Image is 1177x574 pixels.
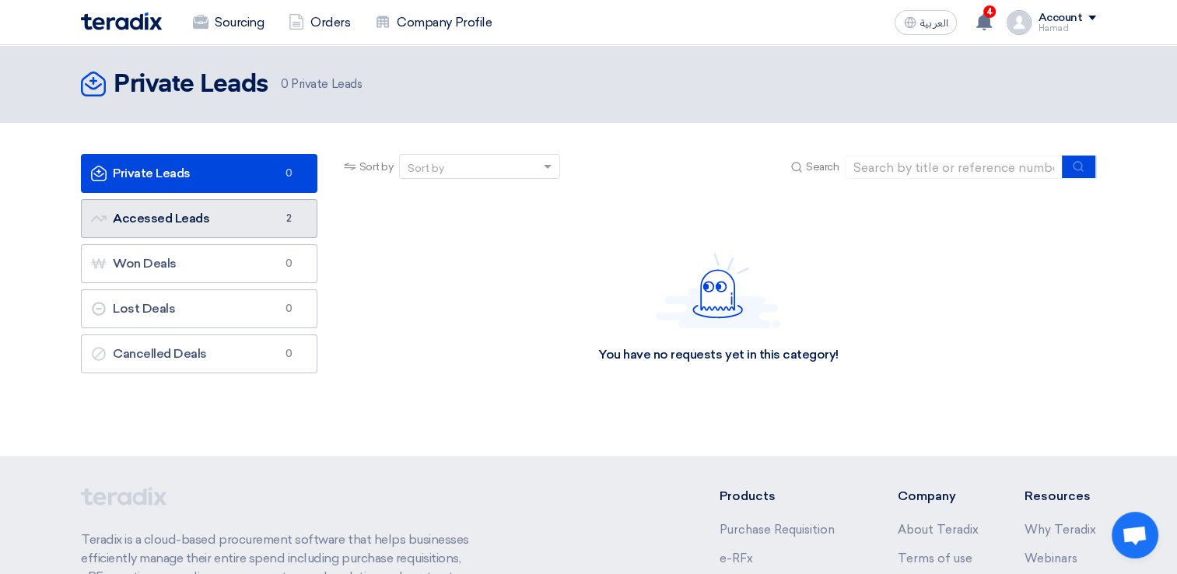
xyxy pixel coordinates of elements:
h2: Private Leads [114,69,268,100]
a: Webinars [1025,551,1077,565]
a: Terms of use [897,551,972,565]
a: Purchase Requisition [720,523,835,537]
span: Private Leads [281,75,362,93]
a: Sourcing [180,5,276,40]
span: 0 [279,166,298,181]
a: Company Profile [363,5,504,40]
span: 0 [279,256,298,271]
li: Products [720,487,851,506]
a: Won Deals0 [81,244,317,283]
a: Lost Deals0 [81,289,317,328]
span: 0 [279,301,298,317]
span: 0 [279,346,298,362]
div: Open chat [1112,512,1158,558]
img: Teradix logo [81,12,162,30]
span: 2 [279,211,298,226]
a: Orders [276,5,363,40]
input: Search by title or reference number [845,156,1063,179]
img: profile_test.png [1007,10,1032,35]
a: Private Leads0 [81,154,317,193]
div: Sort by [408,160,444,177]
li: Resources [1025,487,1096,506]
span: 4 [983,5,996,18]
span: Sort by [359,159,394,175]
a: Cancelled Deals0 [81,334,317,373]
div: You have no requests yet in this category! [598,347,839,363]
a: Accessed Leads2 [81,199,317,238]
div: Hamad [1038,24,1096,33]
a: About Teradix [897,523,978,537]
li: Company [897,487,978,506]
div: Account [1038,12,1082,25]
span: 0 [281,77,289,91]
a: e-RFx [720,551,753,565]
button: العربية [895,10,957,35]
a: Why Teradix [1025,523,1096,537]
span: Search [806,159,839,175]
span: العربية [920,18,948,29]
img: Hello [656,253,780,328]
